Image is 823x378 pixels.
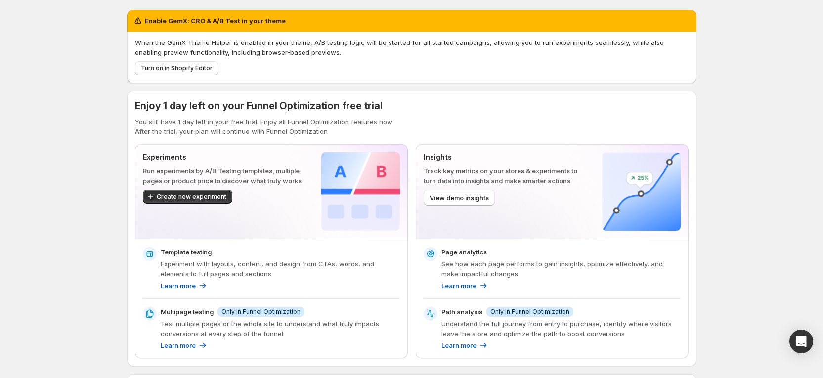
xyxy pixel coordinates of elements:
[441,281,488,291] a: Learn more
[135,117,689,126] p: You still have 1 day left in your free trial. Enjoy all Funnel Optimization features now
[441,281,476,291] p: Learn more
[135,100,383,112] span: Enjoy 1 day left on your Funnel Optimization free trial
[789,330,813,353] div: Open Intercom Messenger
[161,281,208,291] a: Learn more
[135,61,218,75] button: Turn on in Shopify Editor
[221,308,301,316] span: Only in Funnel Optimization
[441,340,476,350] p: Learn more
[143,166,305,186] p: Run experiments by A/B Testing templates, multiple pages or product price to discover what truly ...
[145,16,286,26] h2: Enable GemX: CRO & A/B Test in your theme
[321,152,400,231] img: Experiments
[161,319,400,338] p: Test multiple pages or the whole site to understand what truly impacts conversions at every step ...
[161,340,208,350] a: Learn more
[424,166,586,186] p: Track key metrics on your stores & experiments to turn data into insights and make smarter actions
[161,307,214,317] p: Multipage testing
[424,152,586,162] p: Insights
[143,190,232,204] button: Create new experiment
[161,247,212,257] p: Template testing
[161,340,196,350] p: Learn more
[441,247,487,257] p: Page analytics
[602,152,681,231] img: Insights
[424,190,495,206] button: View demo insights
[441,259,681,279] p: See how each page performs to gain insights, optimize effectively, and make impactful changes
[490,308,569,316] span: Only in Funnel Optimization
[141,64,213,72] span: Turn on in Shopify Editor
[430,193,489,203] span: View demo insights
[135,126,689,136] p: After the trial, your plan will continue with Funnel Optimization
[157,193,226,201] span: Create new experiment
[441,340,488,350] a: Learn more
[161,259,400,279] p: Experiment with layouts, content, and design from CTAs, words, and elements to full pages and sec...
[441,307,482,317] p: Path analysis
[161,281,196,291] p: Learn more
[143,152,305,162] p: Experiments
[441,319,681,338] p: Understand the full journey from entry to purchase, identify where visitors leave the store and o...
[135,38,689,57] p: When the GemX Theme Helper is enabled in your theme, A/B testing logic will be started for all st...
